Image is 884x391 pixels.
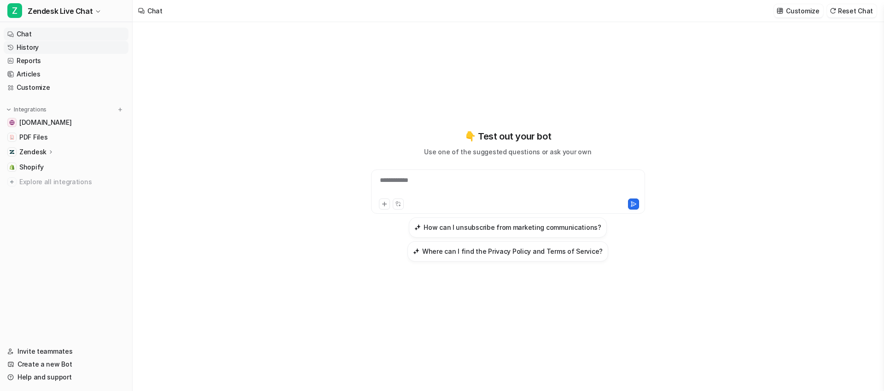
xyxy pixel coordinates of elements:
[4,358,128,371] a: Create a new Bot
[4,116,128,129] a: anurseinthemaking.com[DOMAIN_NAME]
[19,118,71,127] span: [DOMAIN_NAME]
[422,246,603,256] h3: Where can I find the Privacy Policy and Terms of Service?
[9,164,15,170] img: Shopify
[7,3,22,18] span: Z
[9,134,15,140] img: PDF Files
[4,175,128,188] a: Explore all integrations
[9,149,15,155] img: Zendesk
[4,41,128,54] a: History
[786,6,819,16] p: Customize
[4,28,128,41] a: Chat
[147,6,163,16] div: Chat
[424,147,591,157] p: Use one of the suggested questions or ask your own
[4,345,128,358] a: Invite teammates
[19,175,125,189] span: Explore all integrations
[4,131,128,144] a: PDF FilesPDF Files
[19,147,47,157] p: Zendesk
[117,106,123,113] img: menu_add.svg
[4,105,49,114] button: Integrations
[9,120,15,125] img: anurseinthemaking.com
[774,4,823,18] button: Customize
[777,7,783,14] img: customize
[28,5,93,18] span: Zendesk Live Chat
[407,241,608,262] button: Where can I find the Privacy Policy and Terms of Service?Where can I find the Privacy Policy and ...
[413,248,419,255] img: Where can I find the Privacy Policy and Terms of Service?
[19,133,47,142] span: PDF Files
[4,54,128,67] a: Reports
[465,129,551,143] p: 👇 Test out your bot
[6,106,12,113] img: expand menu
[4,68,128,81] a: Articles
[4,81,128,94] a: Customize
[827,4,877,18] button: Reset Chat
[4,371,128,384] a: Help and support
[424,222,601,232] h3: How can I unsubscribe from marketing communications?
[7,177,17,187] img: explore all integrations
[14,106,47,113] p: Integrations
[830,7,836,14] img: reset
[414,224,421,231] img: How can I unsubscribe from marketing communications?
[409,217,606,238] button: How can I unsubscribe from marketing communications?How can I unsubscribe from marketing communic...
[19,163,44,172] span: Shopify
[4,161,128,174] a: ShopifyShopify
